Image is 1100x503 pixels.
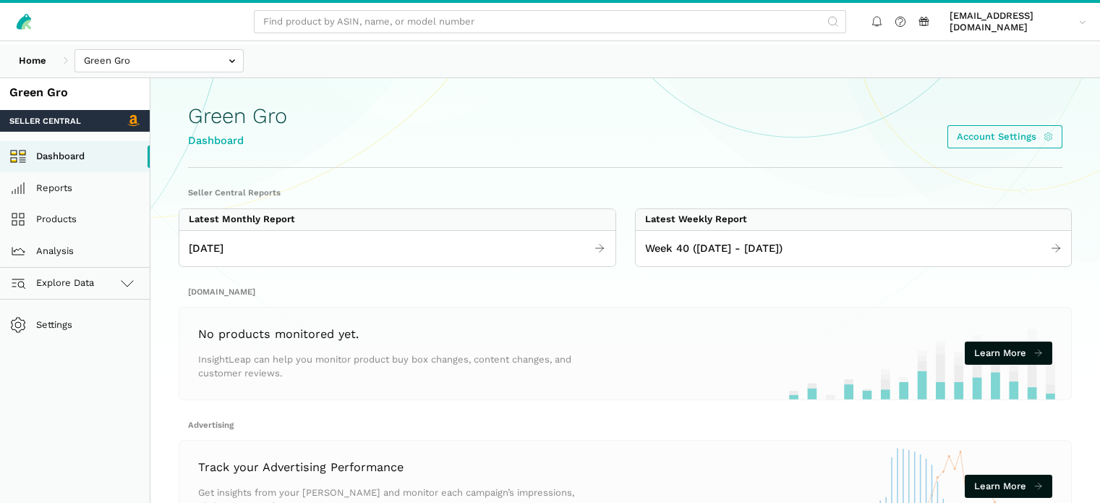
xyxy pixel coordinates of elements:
[188,187,1062,198] h2: Seller Central Reports
[9,85,140,101] div: Green Gro
[14,274,95,292] span: Explore Data
[950,10,1074,34] span: [EMAIL_ADDRESS][DOMAIN_NAME]
[974,479,1026,494] span: Learn More
[645,240,783,257] span: Week 40 ([DATE] - [DATE])
[965,342,1052,365] a: Learn More
[189,240,223,257] span: [DATE]
[188,419,1062,431] h2: Advertising
[254,10,846,34] input: Find product by ASIN, name, or model number
[974,346,1026,360] span: Learn More
[188,104,287,128] h1: Green Gro
[945,8,1091,36] a: [EMAIL_ADDRESS][DOMAIN_NAME]
[198,460,574,476] h3: Track your Advertising Performance
[189,214,295,225] div: Latest Monthly Report
[9,115,81,127] span: Seller Central
[74,49,244,73] input: Green Gro
[188,132,287,149] div: Dashboard
[636,235,1072,261] a: Week 40 ([DATE] - [DATE])
[198,352,574,381] p: InsightLeap can help you monitor product buy box changes, content changes, and customer reviews.
[965,475,1052,499] a: Learn More
[188,286,1062,297] h2: [DOMAIN_NAME]
[947,125,1062,149] a: Account Settings
[645,214,747,225] div: Latest Weekly Report
[9,49,56,73] a: Home
[198,326,574,343] h3: No products monitored yet.
[179,235,615,261] a: [DATE]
